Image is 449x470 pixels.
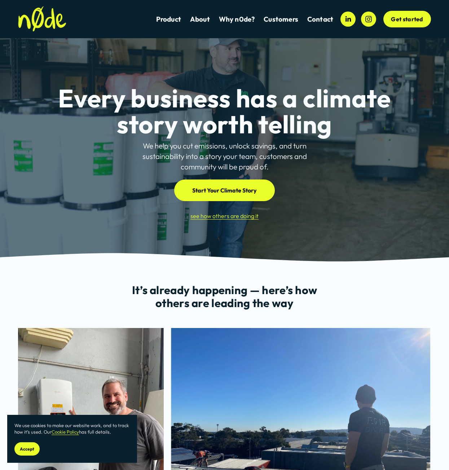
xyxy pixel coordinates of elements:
[219,14,255,24] a: Why n0de?
[156,14,181,24] a: Product
[18,6,66,32] img: n0de
[174,179,274,201] a: Start Your Climate Story
[20,446,34,452] span: Accept
[383,11,431,27] a: Get started
[140,141,309,172] p: We help you cut emissions, unlock savings, and turn sustainability into a story your team, custom...
[53,85,396,137] h1: Every business has a climate story worth telling
[190,212,259,220] a: see how others are doing it
[14,422,130,435] p: We use cookies to make our website work, and to track how it’s used. Our has full details.
[264,14,298,24] a: folder dropdown
[340,12,356,27] a: LinkedIn
[52,429,79,435] a: Cookie Policy
[307,14,333,24] a: Contact
[361,12,376,27] a: Instagram
[14,442,40,456] button: Accept
[7,415,137,463] section: Cookie banner
[264,15,298,23] span: Customers
[190,14,210,24] a: About
[122,284,327,309] h3: It’s already happening — here’s how others are leading the way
